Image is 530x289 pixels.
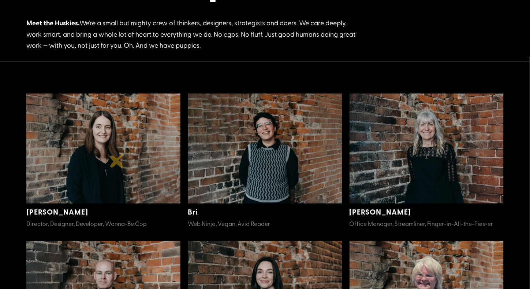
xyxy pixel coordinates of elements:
[26,18,79,28] strong: Meet the Huskies.
[188,94,342,204] img: Bri
[26,17,356,51] div: We’re a small but mighty crew of thinkers, designers, strategists and doers. We care deeply, work...
[26,94,180,204] img: Lou
[26,206,88,217] a: [PERSON_NAME]
[350,94,504,204] img: Mel
[350,219,493,227] span: Office Manager, Streamliner, Finger-in-All-the-Pies-er
[350,206,411,217] a: [PERSON_NAME]
[188,219,270,227] span: Web Ninja, Vegan, Avid Reader
[188,206,198,217] a: Bri
[26,219,147,227] span: Director, Designer, Developer, Wanna-Be Cop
